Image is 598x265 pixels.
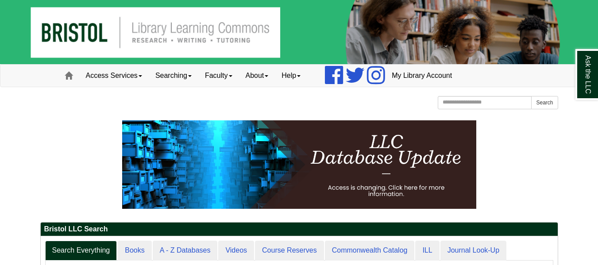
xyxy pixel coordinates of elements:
a: Videos [218,241,254,261]
a: Search Everything [45,241,117,261]
a: ILL [415,241,439,261]
a: About [239,65,275,87]
a: Access Services [79,65,149,87]
img: HTML tutorial [122,120,476,209]
a: A - Z Databases [153,241,218,261]
a: Faculty [198,65,239,87]
h2: Bristol LLC Search [41,223,558,236]
a: Commonwealth Catalog [325,241,415,261]
a: Books [118,241,151,261]
a: Searching [149,65,198,87]
a: My Library Account [385,65,459,87]
a: Journal Look-Up [440,241,506,261]
a: Help [275,65,307,87]
button: Search [531,96,558,109]
a: Course Reserves [255,241,324,261]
